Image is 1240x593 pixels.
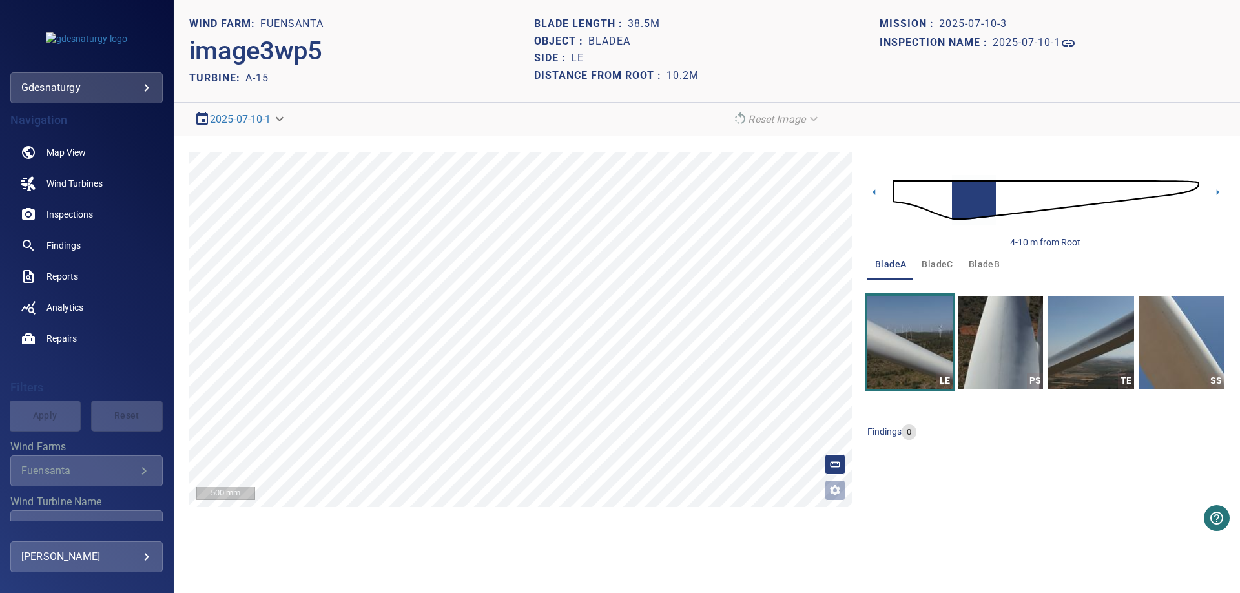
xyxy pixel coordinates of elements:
[21,78,152,98] div: gdesnaturgy
[922,256,953,273] span: bladeC
[1010,236,1080,249] div: 4-10 m from Root
[189,108,292,130] div: 2025-07-10-1
[10,199,163,230] a: inspections noActive
[10,72,163,103] div: gdesnaturgy
[534,18,628,30] h1: Blade length :
[825,480,845,501] button: Open image filters and tagging options
[10,323,163,354] a: repairs noActive
[10,292,163,323] a: analytics noActive
[1208,373,1224,389] div: SS
[727,108,826,130] div: Reset Image
[880,18,939,30] h1: Mission :
[875,256,906,273] span: bladeA
[993,36,1076,51] a: 2025-07-10-1
[867,426,902,437] span: findings
[534,52,571,65] h1: Side :
[939,18,1007,30] h1: 2025-07-10-3
[628,18,660,30] h1: 38.5m
[46,270,78,283] span: Reports
[666,70,699,82] h1: 10.2m
[46,239,81,252] span: Findings
[189,18,260,30] h1: WIND FARM:
[10,510,163,541] div: Wind Turbine Name
[10,381,163,394] h4: Filters
[867,296,953,389] a: LE
[245,72,269,84] h2: A-15
[893,163,1199,237] img: d
[21,519,136,532] div: A-15 / Fuensanta
[210,113,271,125] a: 2025-07-10-1
[189,72,245,84] h2: TURBINE:
[1027,373,1043,389] div: PS
[10,455,163,486] div: Wind Farms
[1139,296,1224,389] a: SS
[10,114,163,127] h4: Navigation
[588,36,630,48] h1: bladeA
[534,36,588,48] h1: Object :
[936,373,953,389] div: LE
[10,261,163,292] a: reports noActive
[993,37,1060,49] h1: 2025-07-10-1
[10,497,163,507] label: Wind Turbine Name
[21,546,152,567] div: [PERSON_NAME]
[46,32,127,45] img: gdesnaturgy-logo
[189,36,322,67] h2: image3wp5
[46,301,83,314] span: Analytics
[46,208,93,221] span: Inspections
[969,256,1000,273] span: bladeB
[10,137,163,168] a: map noActive
[46,332,77,345] span: Repairs
[1048,296,1133,389] a: TE
[902,426,916,439] span: 0
[21,464,136,477] div: Fuensanta
[260,18,324,30] h1: Fuensanta
[534,70,666,82] h1: Distance from root :
[748,113,805,125] em: Reset Image
[46,177,103,190] span: Wind Turbines
[10,230,163,261] a: findings noActive
[958,296,1043,389] a: PS
[1118,373,1134,389] div: TE
[46,146,86,159] span: Map View
[10,442,163,452] label: Wind Farms
[571,52,584,65] h1: LE
[10,168,163,199] a: windturbines noActive
[880,37,993,49] h1: Inspection name :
